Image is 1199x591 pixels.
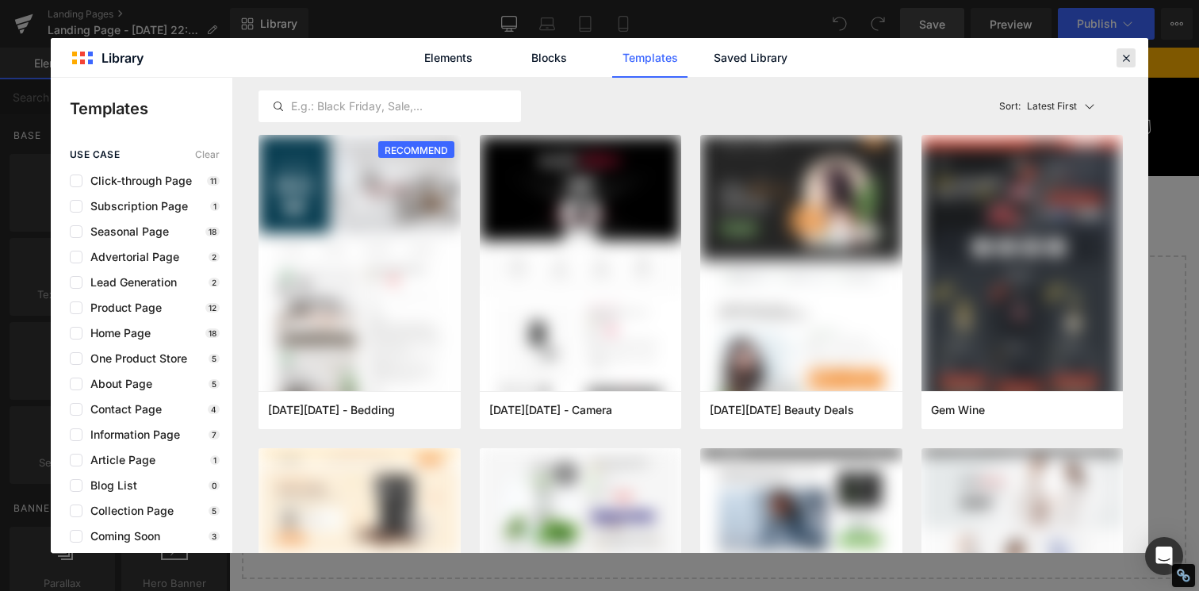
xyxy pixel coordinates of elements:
[993,90,1124,122] button: Latest FirstSort:Latest First
[268,403,395,417] span: Cyber Monday - Bedding
[205,227,220,236] p: 18
[411,38,486,78] a: Elements
[1027,99,1077,113] p: Latest First
[82,276,177,289] span: Lead Generation
[82,505,174,517] span: Collection Page
[713,38,788,78] a: Saved Library
[1145,537,1183,575] div: Open Intercom Messenger
[302,46,412,79] a: New Car Detailing
[38,483,932,494] p: or Drag & Drop elements from left sidebar
[195,149,220,160] span: Clear
[209,430,220,439] p: 7
[1176,568,1191,583] div: Restore Info Box &#10;&#10;NoFollow Info:&#10; META-Robots NoFollow: &#09;true&#10; META-Robots N...
[207,176,220,186] p: 11
[82,378,152,390] span: About Page
[49,68,152,91] img: AWC Vehicle Detailing
[82,225,169,238] span: Seasonal Page
[209,506,220,516] p: 5
[649,56,676,70] span: Shop
[921,135,1124,406] img: 415fe324-69a9-4270-94dc-8478512c9daa.png
[82,327,151,340] span: Home Page
[183,89,239,103] span: Contact Us
[710,403,854,417] span: Black Friday Beauty Deals
[82,530,160,543] span: Coming Soon
[38,245,932,264] p: Start building your page
[999,101,1021,112] span: Sort:
[612,38,688,78] a: Templates
[82,403,162,416] span: Contact Page
[174,79,249,113] a: Contact Us
[70,149,120,160] span: use case
[422,56,517,70] span: Used Car Detailing
[378,141,454,159] span: RECOMMEND
[70,97,232,121] p: Templates
[695,56,726,70] span: About
[183,56,293,70] span: Paint Protection Film
[210,455,220,465] p: 1
[412,46,527,79] a: Used Car Detailing
[82,200,188,213] span: Subscription Page
[209,481,220,490] p: 0
[826,62,861,97] summary: Search
[209,278,220,287] p: 2
[414,439,557,470] a: Explore Template
[209,379,220,389] p: 5
[259,97,520,116] input: E.g.: Black Friday, Sale,...
[82,428,180,441] span: Information Page
[205,328,220,338] p: 18
[82,479,137,492] span: Blog List
[700,135,902,406] img: bb39deda-7990-40f7-8e83-51ac06fbe917.png
[209,354,220,363] p: 5
[640,46,685,79] a: Shop
[82,352,187,365] span: One Product Store
[931,403,985,417] span: Gem Wine
[489,403,612,417] span: Black Friday - Camera
[210,201,220,211] p: 1
[511,38,587,78] a: Blocks
[312,56,403,70] span: New Car Detailing
[208,405,220,414] p: 4
[536,56,630,70] span: Training Programs
[527,46,640,79] a: Training Programs
[82,454,155,466] span: Article Page
[685,46,736,79] a: About
[82,251,179,263] span: Advertorial Page
[209,532,220,541] p: 3
[82,301,162,314] span: Product Page
[174,46,302,79] a: Paint Protection Film
[209,252,220,262] p: 2
[82,175,192,187] span: Click-through Page
[205,303,220,313] p: 12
